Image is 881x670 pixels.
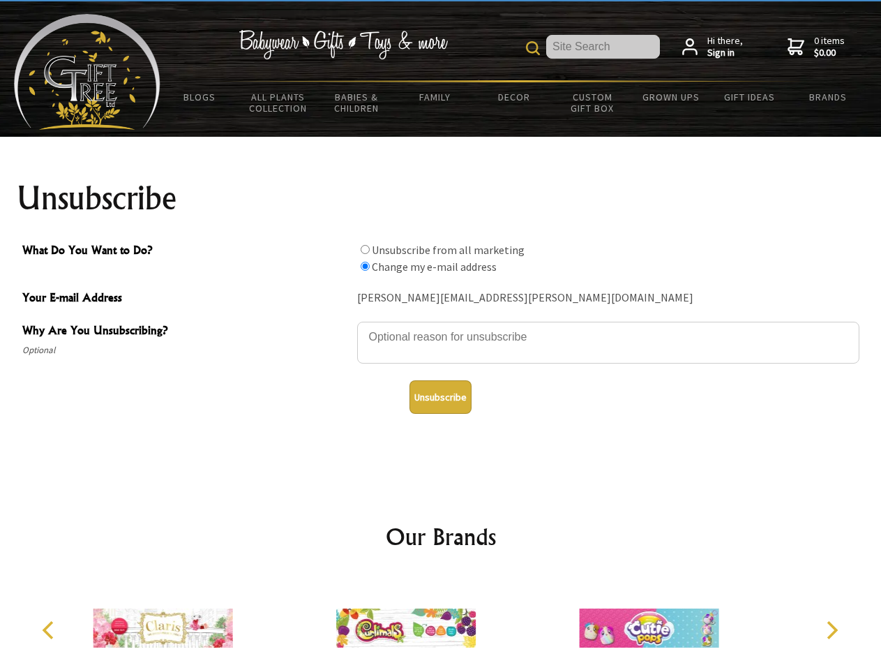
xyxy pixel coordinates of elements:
[682,35,743,59] a: Hi there,Sign in
[357,322,859,364] textarea: Why Are You Unsubscribing?
[35,615,66,646] button: Previous
[814,34,845,59] span: 0 items
[788,35,845,59] a: 0 items$0.00
[361,245,370,254] input: What Do You Want to Do?
[474,82,553,112] a: Decor
[239,30,448,59] img: Babywear - Gifts - Toys & more
[14,14,160,130] img: Babyware - Gifts - Toys and more...
[631,82,710,112] a: Grown Ups
[361,262,370,271] input: What Do You Want to Do?
[789,82,868,112] a: Brands
[372,243,525,257] label: Unsubscribe from all marketing
[707,35,743,59] span: Hi there,
[160,82,239,112] a: BLOGS
[814,47,845,59] strong: $0.00
[409,380,472,414] button: Unsubscribe
[710,82,789,112] a: Gift Ideas
[526,41,540,55] img: product search
[707,47,743,59] strong: Sign in
[396,82,475,112] a: Family
[357,288,859,309] div: [PERSON_NAME][EMAIL_ADDRESS][PERSON_NAME][DOMAIN_NAME]
[22,342,350,359] span: Optional
[22,322,350,342] span: Why Are You Unsubscribing?
[816,615,847,646] button: Next
[239,82,318,123] a: All Plants Collection
[546,35,660,59] input: Site Search
[317,82,396,123] a: Babies & Children
[372,260,497,274] label: Change my e-mail address
[22,289,350,309] span: Your E-mail Address
[553,82,632,123] a: Custom Gift Box
[17,181,865,215] h1: Unsubscribe
[22,241,350,262] span: What Do You Want to Do?
[28,520,854,553] h2: Our Brands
